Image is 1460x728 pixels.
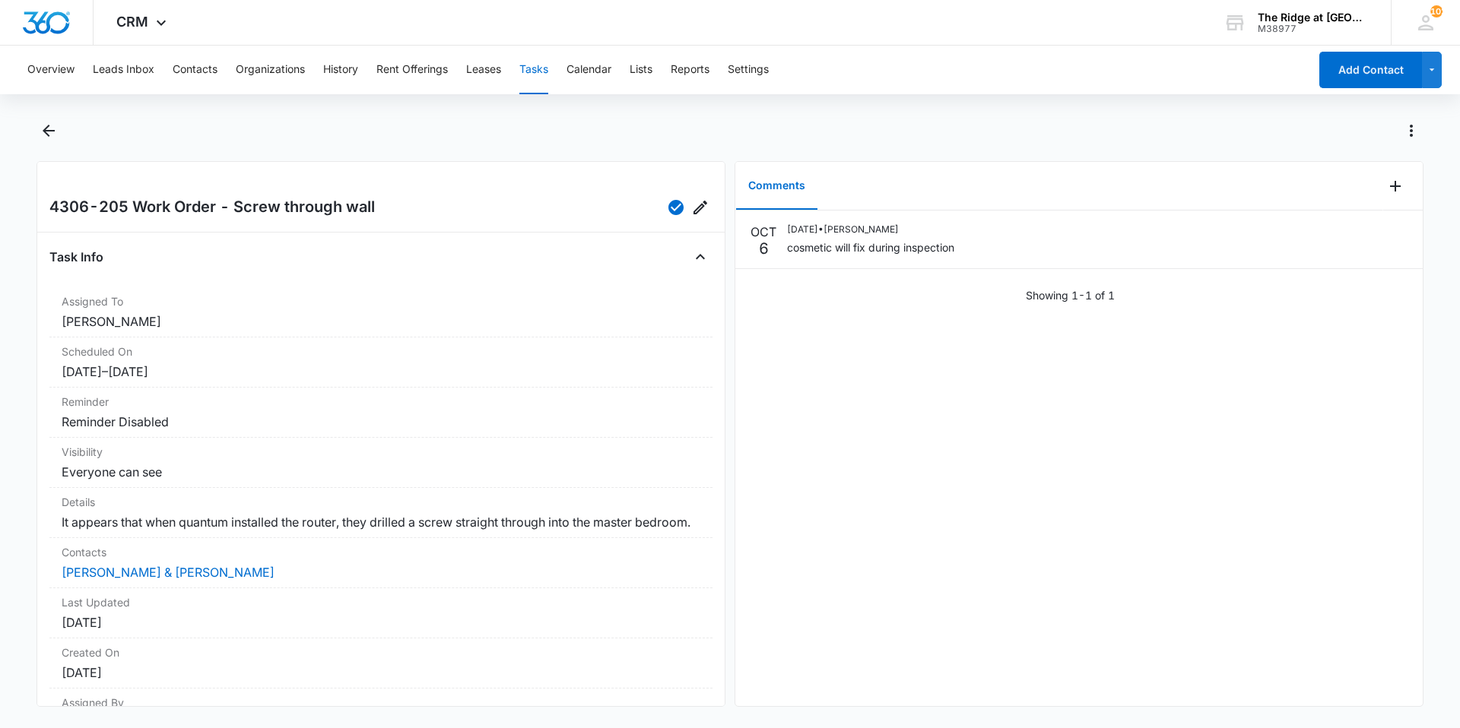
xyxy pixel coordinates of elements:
[466,46,501,94] button: Leases
[1399,119,1423,143] button: Actions
[688,245,713,269] button: Close
[62,663,700,682] dd: [DATE]
[62,463,700,481] dd: Everyone can see
[728,46,769,94] button: Settings
[1430,5,1443,17] span: 102
[567,46,611,94] button: Calendar
[49,538,713,588] div: Contacts[PERSON_NAME] & [PERSON_NAME]
[62,565,275,580] a: [PERSON_NAME] & [PERSON_NAME]
[49,248,103,266] h4: Task Info
[62,613,700,631] dd: [DATE]
[787,239,954,255] p: cosmetic will fix during inspection
[759,241,769,256] p: 6
[49,438,713,488] div: VisibilityEveryone can see
[49,388,713,438] div: ReminderReminder Disabled
[62,444,700,460] dt: Visibility
[376,46,448,94] button: Rent Offerings
[36,119,60,143] button: Back
[519,46,548,94] button: Tasks
[62,544,700,560] dt: Contacts
[62,494,700,510] dt: Details
[49,638,713,688] div: Created On[DATE]
[62,695,700,711] dt: Assigned By
[62,293,700,309] dt: Assigned To
[62,343,700,359] dt: Scheduled On
[62,362,700,381] dd: [DATE] – [DATE]
[62,594,700,610] dt: Last Updated
[49,287,713,337] div: Assigned To[PERSON_NAME]
[1430,5,1443,17] div: notifications count
[688,195,713,220] button: Edit
[236,46,305,94] button: Organizations
[49,337,713,388] div: Scheduled On[DATE]–[DATE]
[736,163,817,210] button: Comments
[62,312,700,331] dd: [PERSON_NAME]
[116,14,148,30] span: CRM
[62,394,700,410] dt: Reminder
[49,588,713,638] div: Last Updated[DATE]
[62,513,700,531] dd: It appears that when quantum installed the router, they drilled a screw straight through into the...
[323,46,358,94] button: History
[787,223,954,236] p: [DATE] • [PERSON_NAME]
[93,46,154,94] button: Leads Inbox
[751,223,776,241] p: OCT
[1383,174,1408,198] button: Add Comment
[173,46,217,94] button: Contacts
[1258,24,1369,34] div: account id
[27,46,75,94] button: Overview
[62,644,700,660] dt: Created On
[671,46,709,94] button: Reports
[49,488,713,538] div: DetailsIt appears that when quantum installed the router, they drilled a screw straight through i...
[49,195,375,220] h2: 4306-205 Work Order - Screw through wall
[1319,52,1422,88] button: Add Contact
[630,46,652,94] button: Lists
[1026,287,1115,303] p: Showing 1-1 of 1
[1258,11,1369,24] div: account name
[62,413,700,431] dd: Reminder Disabled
